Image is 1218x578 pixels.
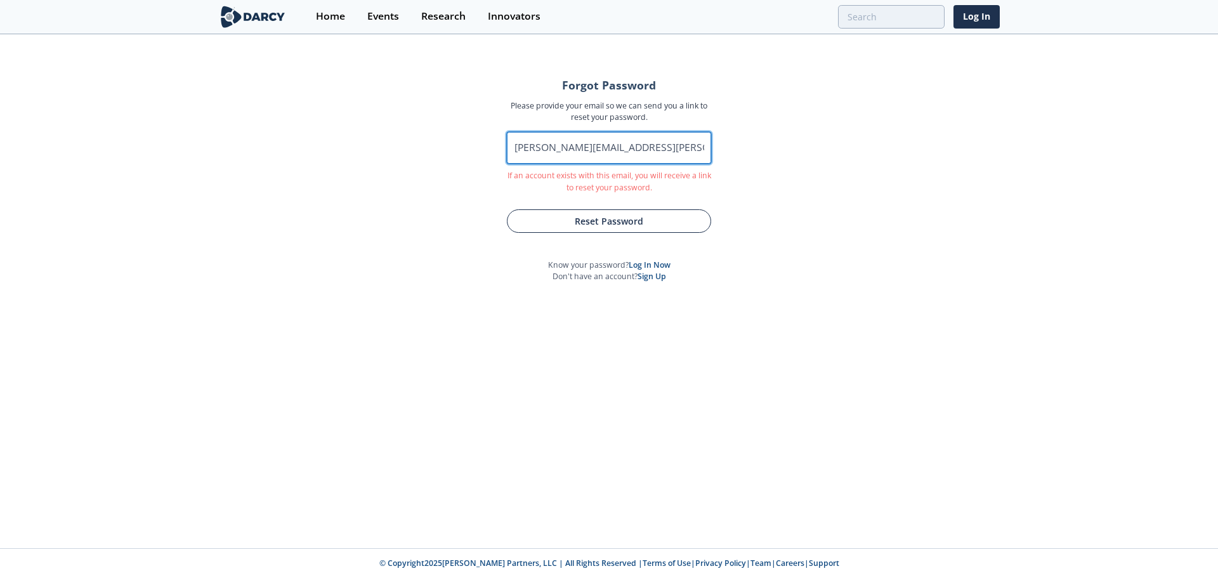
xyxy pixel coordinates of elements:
[553,271,666,282] p: Don't have an account?
[695,558,746,568] a: Privacy Policy
[548,259,671,271] p: Know your password?
[316,11,345,22] div: Home
[838,5,945,29] input: Advanced Search
[218,6,287,28] img: logo-wide.svg
[507,209,711,233] button: Reset Password
[750,558,771,568] a: Team
[507,80,711,91] h2: Forgot Password
[638,271,666,282] a: Sign Up
[507,100,711,124] p: Please provide your email so we can send you a link to reset your password.
[643,558,691,568] a: Terms of Use
[488,11,540,22] div: Innovators
[367,11,399,22] div: Events
[140,558,1078,569] p: © Copyright 2025 [PERSON_NAME] Partners, LLC | All Rights Reserved | | | | |
[629,259,671,270] a: Log In Now
[507,170,711,194] p: If an account exists with this email, you will receive a link to reset your password.
[809,558,839,568] a: Support
[507,132,711,164] input: Email
[421,11,466,22] div: Research
[953,5,1000,29] a: Log In
[776,558,804,568] a: Careers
